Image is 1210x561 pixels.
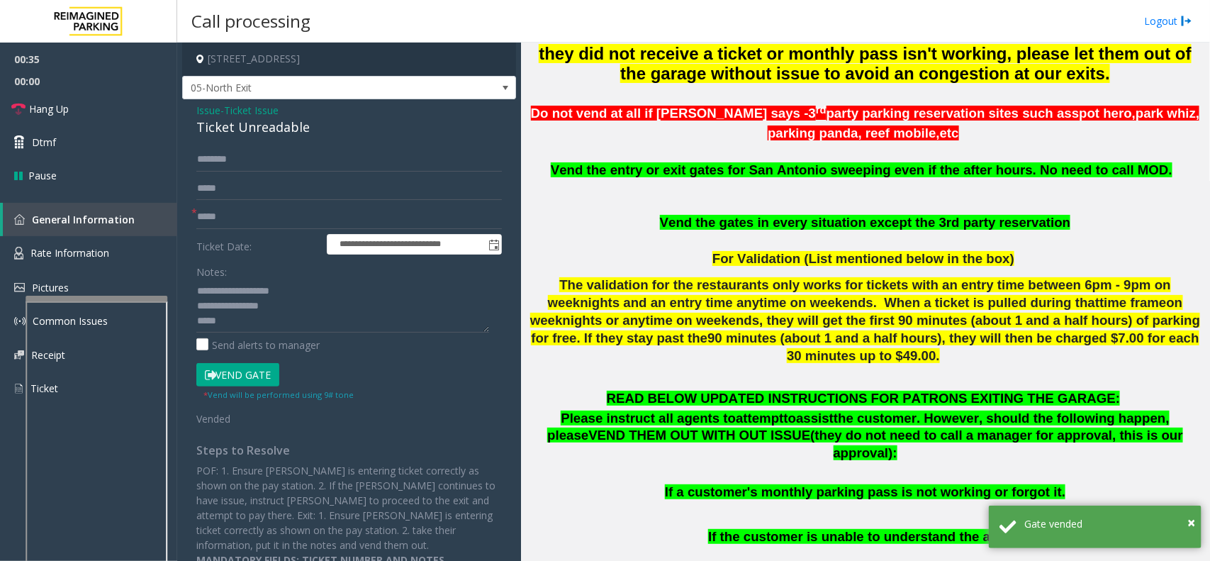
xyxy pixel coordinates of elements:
span: If the customer is unable to understand the agent [708,529,1018,544]
span: Vend the entry or exit gates for San Antonio sweeping even if the after hours. No need to call MOD. [551,162,1172,177]
label: Notes: [196,260,227,279]
a: General Information [3,203,177,236]
span: The validation for the restaurants only works for tickets with an entry time between 6pm - 9pm on... [548,277,1171,310]
span: time frame [1099,295,1166,310]
span: 90 minutes (about 1 and a half hours) [707,331,942,345]
small: Vend will be performed using 9# tone [203,389,354,400]
img: 'icon' [14,283,25,292]
span: Do not vend at all if [PERSON_NAME] says - [531,106,809,121]
span: VEND THEM OUT WITH OUT ISSUE [588,428,810,443]
span: × [1187,513,1195,532]
span: Vended [196,412,230,426]
span: If a customer's monthly parking pass is not working or forgot it. [665,484,1065,499]
span: Issue [196,103,220,118]
span: to [784,411,797,426]
span: , [1132,106,1136,121]
img: 'icon' [14,350,24,360]
img: 'icon' [14,382,23,395]
h3: Call processing [184,4,318,38]
b: Vend the gates in every situation except the 3rd party reservation [660,215,1071,230]
span: Pause [28,168,57,183]
button: Close [1187,512,1195,533]
span: assist [796,411,834,426]
span: park whiz [1136,106,1196,121]
span: Please instruct all agents to [561,411,736,426]
span: 3 [809,106,816,121]
span: READ BELOW UPDATED INSTRUCTIONS FOR PATRONS EXITING THE GARAGE: [607,391,1121,406]
h4: Steps to Resolve [196,444,502,457]
span: on weeknights or anytime on weekends, they will get the first 90 minutes (about 1 and a half hour... [530,295,1200,345]
label: Ticket Date: [193,234,323,255]
img: 'icon' [14,247,23,260]
button: Vend Gate [196,363,279,387]
span: party parking reservation sites such as [827,106,1072,121]
img: 'icon' [14,214,25,225]
span: the customer. However, should the following happen, please [547,411,1170,443]
span: Ticket Issue [224,103,279,118]
div: Ticket Unreadable [196,118,502,137]
span: Rate Information [30,246,109,260]
p: POF: 1. Ensure [PERSON_NAME] is entering ticket correctly as shown on the pay station. 2. If the ... [196,463,502,552]
span: Dtmf [32,135,56,150]
span: Hang Up [29,101,69,116]
span: , they will then be charged $7.00 for each 30 minutes up to $49.00. [787,331,1199,363]
span: etc [940,126,959,140]
span: take their information, put it in the notes and vend them out. [196,523,456,552]
span: For Validation (List mentioned below in the box) [712,251,1014,266]
label: Send alerts to manager [196,338,320,352]
img: logout [1181,13,1192,28]
span: 05-North Exit [183,77,449,99]
span: General Information [32,213,135,226]
a: Logout [1144,13,1192,28]
span: (they do not need to call a manager for approval, this is our approval): [810,428,1183,460]
span: spot hero [1072,106,1132,121]
span: rd [816,105,827,116]
div: Gate vended [1024,516,1191,531]
h4: [STREET_ADDRESS] [182,43,516,76]
span: - [220,104,279,117]
img: 'icon' [14,316,26,327]
span: Pictures [32,281,69,294]
span: Toggle popup [486,235,501,255]
span: attempt [736,411,783,426]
